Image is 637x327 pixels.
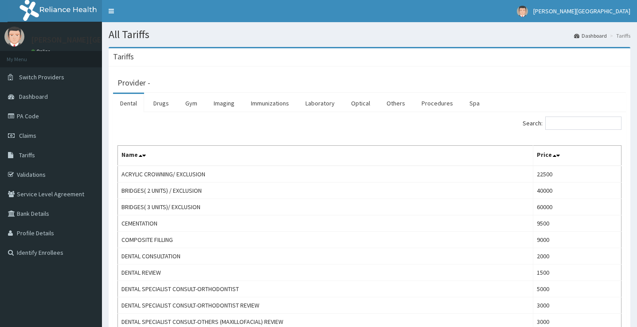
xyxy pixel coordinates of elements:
[118,215,533,232] td: CEMENTATION
[344,94,377,113] a: Optical
[118,146,533,166] th: Name
[379,94,412,113] a: Others
[118,265,533,281] td: DENTAL REVIEW
[462,94,487,113] a: Spa
[178,94,204,113] a: Gym
[523,117,621,130] label: Search:
[533,297,621,314] td: 3000
[533,265,621,281] td: 1500
[533,215,621,232] td: 9500
[533,166,621,183] td: 22500
[298,94,342,113] a: Laboratory
[113,53,134,61] h3: Tariffs
[113,94,144,113] a: Dental
[533,183,621,199] td: 40000
[19,151,35,159] span: Tariffs
[118,199,533,215] td: BRIDGES( 3 UNITS)/ EXCLUSION
[4,27,24,47] img: User Image
[19,73,64,81] span: Switch Providers
[19,93,48,101] span: Dashboard
[533,281,621,297] td: 5000
[109,29,630,40] h1: All Tariffs
[414,94,460,113] a: Procedures
[207,94,242,113] a: Imaging
[146,94,176,113] a: Drugs
[545,117,621,130] input: Search:
[533,199,621,215] td: 60000
[118,248,533,265] td: DENTAL CONSULTATION
[118,232,533,248] td: COMPOSITE FILLING
[118,166,533,183] td: ACRYLIC CROWNING/ EXCLUSION
[533,232,621,248] td: 9000
[533,248,621,265] td: 2000
[244,94,296,113] a: Immunizations
[517,6,528,17] img: User Image
[31,48,52,54] a: Online
[533,7,630,15] span: [PERSON_NAME][GEOGRAPHIC_DATA]
[117,79,150,87] h3: Provider -
[608,32,630,39] li: Tariffs
[118,281,533,297] td: DENTAL SPECIALIST CONSULT-ORTHODONTIST
[118,297,533,314] td: DENTAL SPECIALIST CONSULT-ORTHODONTIST REVIEW
[19,132,36,140] span: Claims
[31,36,162,44] p: [PERSON_NAME][GEOGRAPHIC_DATA]
[533,146,621,166] th: Price
[574,32,607,39] a: Dashboard
[118,183,533,199] td: BRIDGES( 2 UNITS) / EXCLUSION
